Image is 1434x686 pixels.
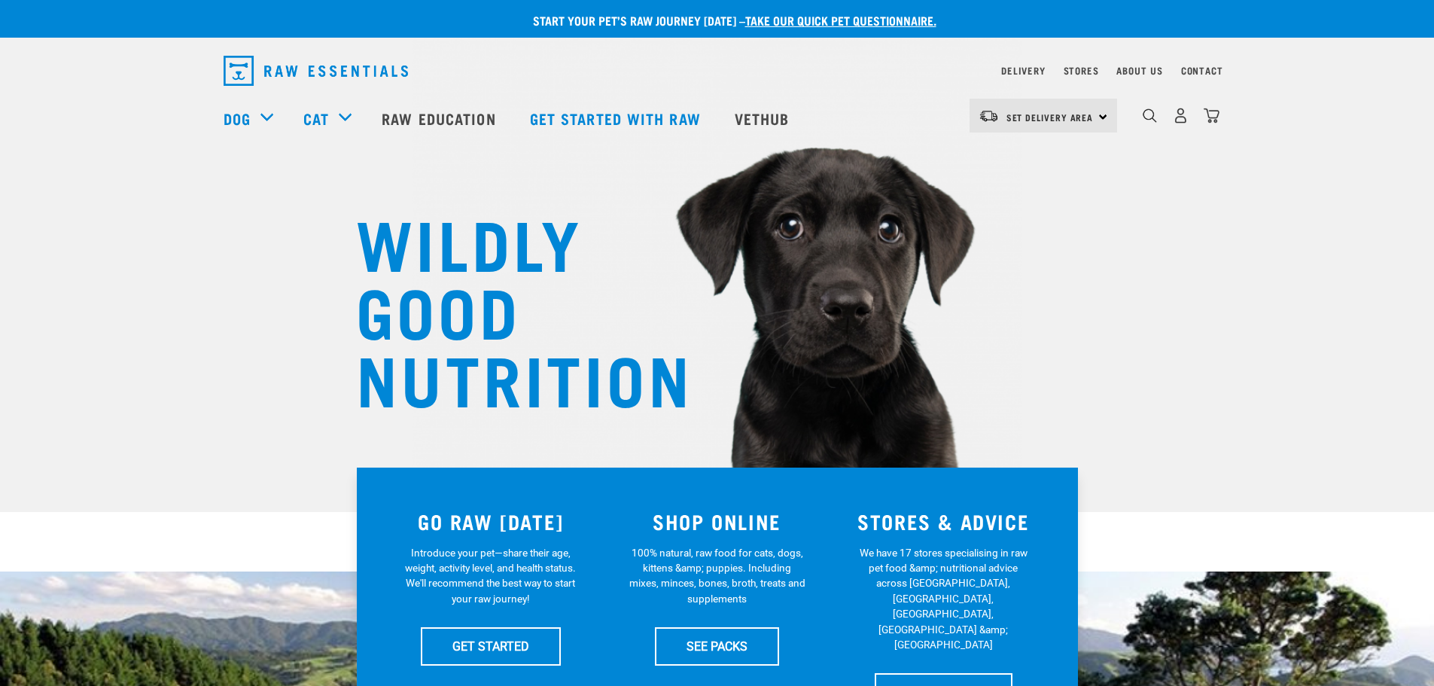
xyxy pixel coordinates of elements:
[1181,68,1223,73] a: Contact
[224,56,408,86] img: Raw Essentials Logo
[979,109,999,123] img: van-moving.png
[1204,108,1219,123] img: home-icon@2x.png
[1116,68,1162,73] a: About Us
[1001,68,1045,73] a: Delivery
[655,627,779,665] a: SEE PACKS
[720,88,808,148] a: Vethub
[1064,68,1099,73] a: Stores
[212,50,1223,92] nav: dropdown navigation
[1006,114,1094,120] span: Set Delivery Area
[515,88,720,148] a: Get started with Raw
[1173,108,1189,123] img: user.png
[303,107,329,130] a: Cat
[855,545,1032,653] p: We have 17 stores specialising in raw pet food &amp; nutritional advice across [GEOGRAPHIC_DATA],...
[367,88,514,148] a: Raw Education
[613,510,821,533] h3: SHOP ONLINE
[629,545,805,607] p: 100% natural, raw food for cats, dogs, kittens &amp; puppies. Including mixes, minces, bones, bro...
[224,107,251,130] a: Dog
[745,17,936,23] a: take our quick pet questionnaire.
[421,627,561,665] a: GET STARTED
[839,510,1048,533] h3: STORES & ADVICE
[356,207,657,410] h1: WILDLY GOOD NUTRITION
[387,510,595,533] h3: GO RAW [DATE]
[1143,108,1157,123] img: home-icon-1@2x.png
[402,545,579,607] p: Introduce your pet—share their age, weight, activity level, and health status. We'll recommend th...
